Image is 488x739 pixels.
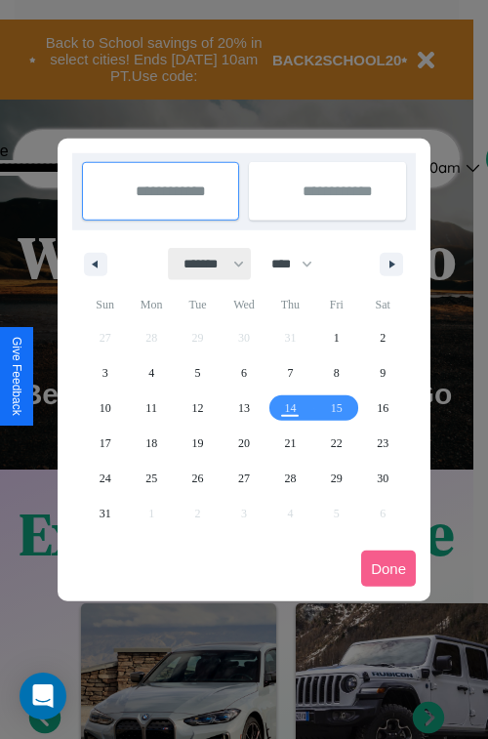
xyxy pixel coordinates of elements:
[267,390,313,426] button: 14
[145,390,157,426] span: 11
[380,355,386,390] span: 9
[238,461,250,496] span: 27
[175,426,221,461] button: 19
[145,461,157,496] span: 25
[175,390,221,426] button: 12
[267,426,313,461] button: 21
[267,289,313,320] span: Thu
[360,461,406,496] button: 30
[192,426,204,461] span: 19
[377,390,388,426] span: 16
[192,461,204,496] span: 26
[128,289,174,320] span: Mon
[331,390,343,426] span: 15
[360,355,406,390] button: 9
[20,673,66,719] div: Open Intercom Messenger
[195,355,201,390] span: 5
[241,355,247,390] span: 6
[334,320,340,355] span: 1
[284,461,296,496] span: 28
[360,426,406,461] button: 23
[331,426,343,461] span: 22
[100,390,111,426] span: 10
[360,289,406,320] span: Sat
[175,461,221,496] button: 26
[100,496,111,531] span: 31
[334,355,340,390] span: 8
[82,496,128,531] button: 31
[331,461,343,496] span: 29
[221,461,266,496] button: 27
[377,426,388,461] span: 23
[82,355,128,390] button: 3
[102,355,108,390] span: 3
[100,426,111,461] span: 17
[313,289,359,320] span: Fri
[380,320,386,355] span: 2
[360,390,406,426] button: 16
[148,355,154,390] span: 4
[360,320,406,355] button: 2
[267,461,313,496] button: 28
[82,289,128,320] span: Sun
[313,461,359,496] button: 29
[284,426,296,461] span: 21
[284,390,296,426] span: 14
[82,461,128,496] button: 24
[377,461,388,496] span: 30
[82,390,128,426] button: 10
[313,390,359,426] button: 15
[175,355,221,390] button: 5
[82,426,128,461] button: 17
[221,426,266,461] button: 20
[313,355,359,390] button: 8
[128,355,174,390] button: 4
[221,390,266,426] button: 13
[128,461,174,496] button: 25
[287,355,293,390] span: 7
[10,337,23,416] div: Give Feedback
[128,390,174,426] button: 11
[238,390,250,426] span: 13
[313,320,359,355] button: 1
[313,426,359,461] button: 22
[221,289,266,320] span: Wed
[221,355,266,390] button: 6
[100,461,111,496] span: 24
[238,426,250,461] span: 20
[128,426,174,461] button: 18
[175,289,221,320] span: Tue
[361,551,416,587] button: Done
[267,355,313,390] button: 7
[145,426,157,461] span: 18
[192,390,204,426] span: 12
